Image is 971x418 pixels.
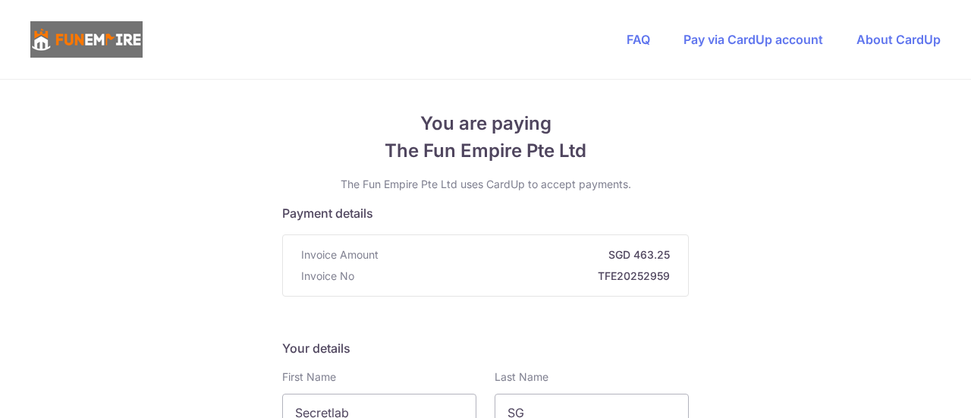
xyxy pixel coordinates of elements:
a: FAQ [627,32,650,47]
label: Last Name [495,369,548,385]
span: Invoice No [301,269,354,284]
a: About CardUp [856,32,941,47]
a: Pay via CardUp account [683,32,823,47]
strong: TFE20252959 [360,269,670,284]
strong: SGD 463.25 [385,247,670,262]
p: The Fun Empire Pte Ltd uses CardUp to accept payments. [282,177,689,192]
span: Invoice Amount [301,247,379,262]
h5: Payment details [282,204,689,222]
span: You are paying [282,110,689,137]
label: First Name [282,369,336,385]
h5: Your details [282,339,689,357]
span: The Fun Empire Pte Ltd [282,137,689,165]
